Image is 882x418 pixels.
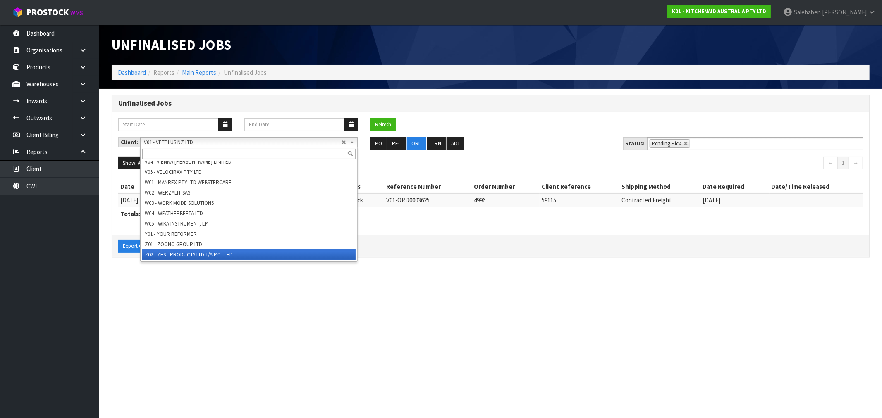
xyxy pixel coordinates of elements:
a: → [849,157,863,170]
button: Show: ALL [118,157,150,170]
span: Pending Pick [652,140,681,147]
span: Salehaben [794,8,821,16]
li: Y01 - YOUR REFORMER [142,229,356,239]
span: Unfinalised Jobs [112,36,231,53]
input: Start Date [118,118,219,131]
td: [DATE] [700,193,769,207]
a: 1 [837,157,849,170]
button: Refresh [370,118,396,131]
strong: Status: [626,140,645,147]
a: Main Reports [182,69,216,76]
button: ADJ [447,137,464,150]
li: Z01 - ZOONO GROUP LTD [142,239,356,249]
td: 59115 [540,193,619,207]
a: ← [823,157,838,170]
span: Reports [153,69,174,76]
button: PO [370,137,387,150]
strong: Client: [121,139,138,146]
a: K01 - KITCHENAID AUSTRALIA PTY LTD [667,5,771,18]
button: REC [387,137,406,150]
a: Dashboard [118,69,146,76]
button: TRN [427,137,446,150]
li: W03 - WORK MODE SOLUTIONS [142,198,356,208]
small: WMS [70,9,83,17]
th: Order Number [472,180,540,193]
th: Client Reference [540,180,619,193]
td: V01-ORD0003625 [384,193,472,207]
td: 4996 [472,193,540,207]
span: [PERSON_NAME] [822,8,867,16]
li: Z02 - ZEST PRODUCTS LTD T/A POTTED [142,249,356,260]
th: Date Required [700,180,769,193]
li: W05 - WIKA INSTRUMENT, LP [142,218,356,229]
span: ProStock [26,7,69,18]
li: V05 - VELOCIRAX PTY LTD [142,167,356,177]
span: Unfinalised Jobs [224,69,267,76]
th: Totals: 1 x Jobs [118,207,863,220]
li: W01 - MANREX PTY LTD WEBSTERCARE [142,177,356,188]
td: [DATE] [118,193,151,207]
button: Export CSV [118,240,152,253]
span: V01 - VETPLUS NZ LTD [144,138,342,147]
input: End Date [244,118,345,131]
li: W04 - WEATHERBEETA LTD [142,208,356,218]
h3: Unfinalised Jobs [118,100,863,107]
img: cube-alt.png [12,7,23,17]
th: Date/Time Released [770,180,863,193]
strong: K01 - KITCHENAID AUSTRALIA PTY LTD [672,8,766,15]
th: Shipping Method [619,180,700,193]
button: ORD [407,137,426,150]
th: Reference Number [384,180,472,193]
nav: Page navigation [497,157,863,172]
th: Date [118,180,151,193]
li: V04 - VIENNA [PERSON_NAME] LIMITED [142,157,356,167]
td: Contracted Freight [619,193,700,207]
li: W02 - WERZALIT SAS [142,188,356,198]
